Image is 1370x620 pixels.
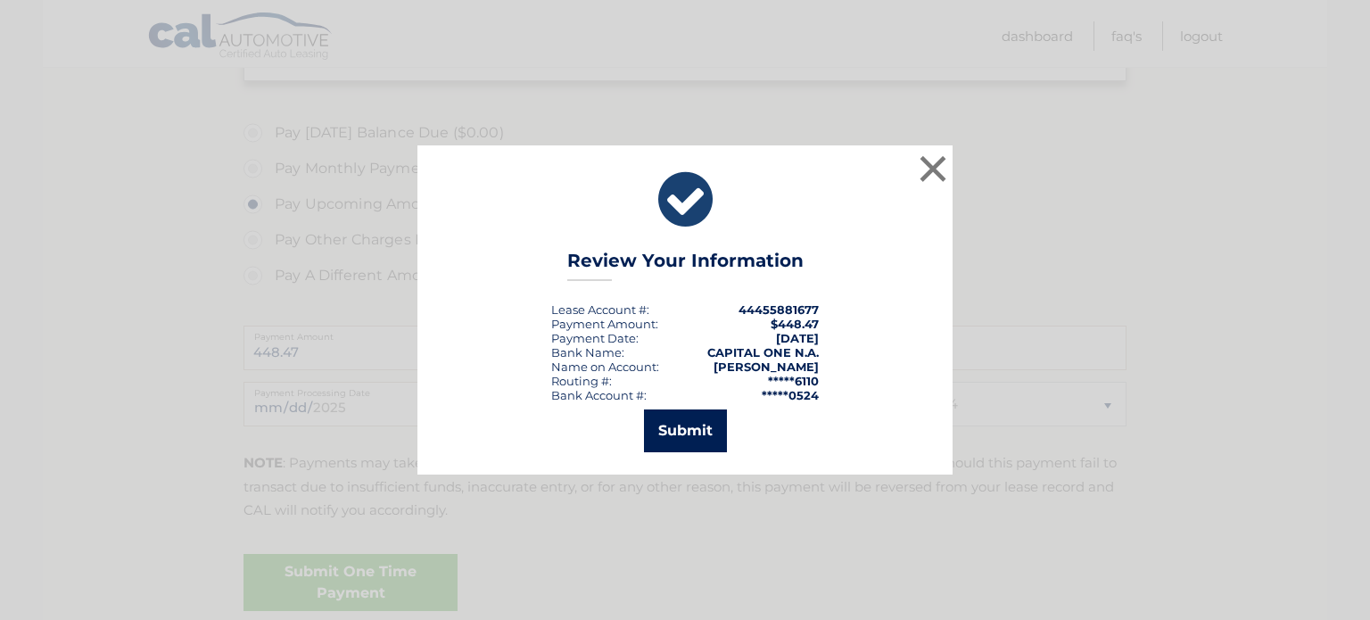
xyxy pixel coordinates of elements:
div: Name on Account: [551,360,659,374]
div: Bank Account #: [551,388,647,402]
button: Submit [644,409,727,452]
strong: CAPITAL ONE N.A. [707,345,819,360]
div: Lease Account #: [551,302,649,317]
span: Payment Date [551,331,636,345]
h3: Review Your Information [567,250,804,281]
strong: 44455881677 [739,302,819,317]
div: Payment Amount: [551,317,658,331]
button: × [915,151,951,186]
span: [DATE] [776,331,819,345]
div: Routing #: [551,374,612,388]
strong: [PERSON_NAME] [714,360,819,374]
span: $448.47 [771,317,819,331]
div: Bank Name: [551,345,624,360]
div: : [551,331,639,345]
